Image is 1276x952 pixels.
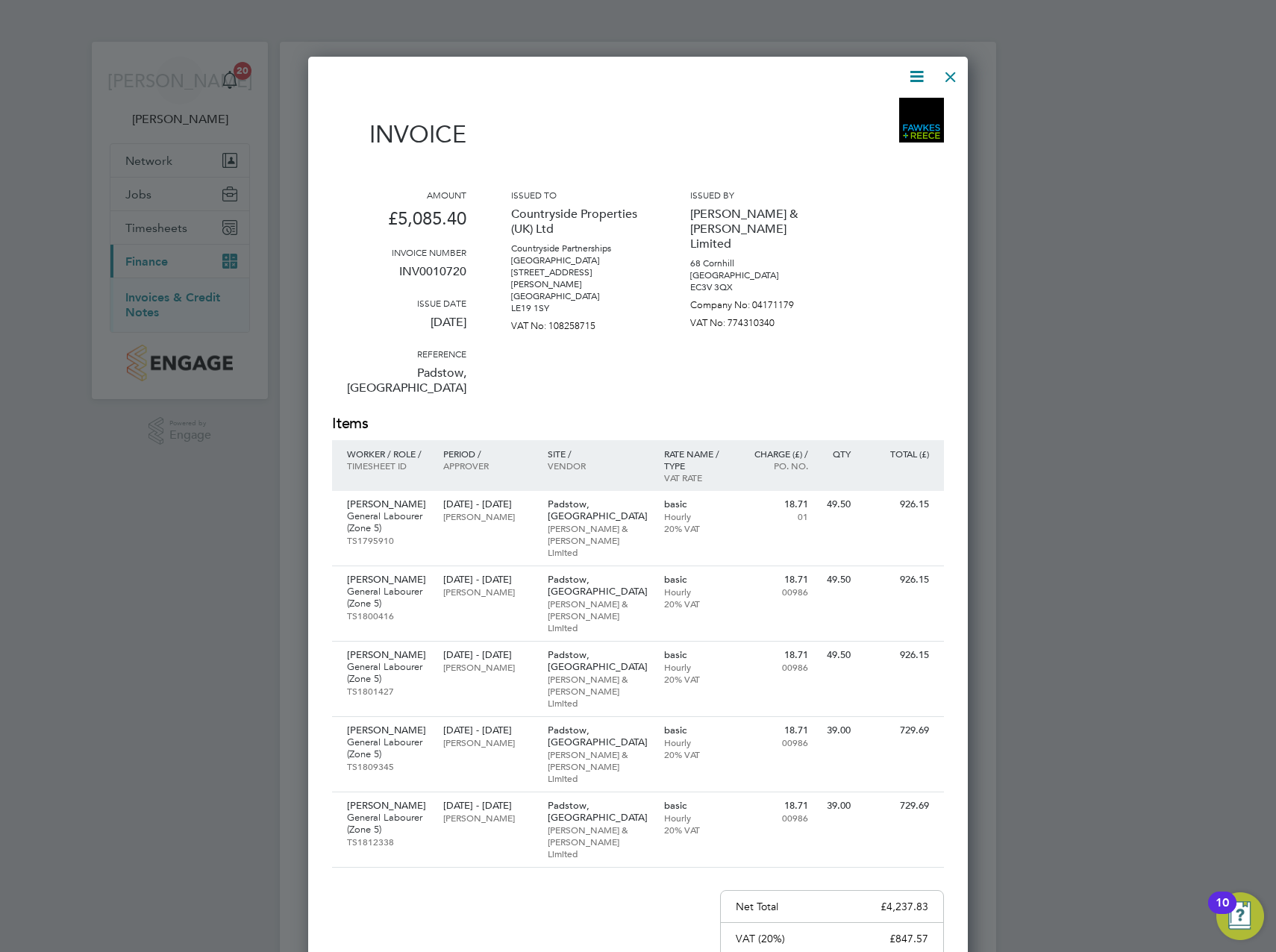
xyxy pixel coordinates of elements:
[743,574,808,586] p: 18.71
[664,812,729,824] p: Hourly
[664,661,729,673] p: Hourly
[866,800,929,812] p: 729.69
[866,574,929,586] p: 926.15
[881,900,928,913] p: £4,237.83
[743,736,808,748] p: 00986
[664,673,729,685] p: 20% VAT
[664,824,729,836] p: 20% VAT
[332,348,466,360] h3: Reference
[511,290,645,302] p: [GEOGRAPHIC_DATA]
[664,748,729,760] p: 20% VAT
[743,724,808,736] p: 18.71
[1216,892,1264,940] button: Open Resource Center, 10 new notifications
[332,246,466,258] h3: Invoice number
[664,510,729,522] p: Hourly
[823,574,851,586] p: 49.50
[743,661,808,673] p: 00986
[690,189,825,201] h3: Issued by
[443,661,532,673] p: [PERSON_NAME]
[347,649,428,661] p: [PERSON_NAME]
[664,800,729,812] p: basic
[511,201,645,242] p: Countryside Properties (UK) Ltd
[664,586,729,598] p: Hourly
[443,800,532,812] p: [DATE] - [DATE]
[332,189,466,201] h3: Amount
[736,900,778,913] p: Net Total
[664,724,729,736] p: basic
[1216,903,1229,922] div: 10
[511,189,645,201] h3: Issued to
[664,574,729,586] p: basic
[690,293,825,311] p: Company No: 04171179
[347,836,428,848] p: TS1812338
[332,120,466,148] h1: Invoice
[548,724,649,748] p: Padstow, [GEOGRAPHIC_DATA]
[511,242,645,266] p: Countryside Partnerships [GEOGRAPHIC_DATA]
[866,724,929,736] p: 729.69
[866,649,929,661] p: 926.15
[548,748,649,784] p: [PERSON_NAME] & [PERSON_NAME] Limited
[743,649,808,661] p: 18.71
[548,673,649,709] p: [PERSON_NAME] & [PERSON_NAME] Limited
[899,98,944,143] img: bromak-logo-remittance.png
[690,311,825,329] p: VAT No: 774310340
[823,498,851,510] p: 49.50
[743,800,808,812] p: 18.71
[548,574,649,598] p: Padstow, [GEOGRAPHIC_DATA]
[511,314,645,332] p: VAT No: 108258715
[332,297,466,309] h3: Issue date
[443,649,532,661] p: [DATE] - [DATE]
[511,302,645,314] p: LE19 1SY
[332,309,466,348] p: [DATE]
[347,800,428,812] p: [PERSON_NAME]
[347,812,428,836] p: General Labourer (Zone 5)
[347,460,428,472] p: Timesheet ID
[736,932,785,945] p: VAT (20%)
[443,460,532,472] p: Approver
[664,522,729,534] p: 20% VAT
[443,724,532,736] p: [DATE] - [DATE]
[443,736,532,748] p: [PERSON_NAME]
[347,685,428,697] p: TS1801427
[664,649,729,661] p: basic
[347,534,428,546] p: TS1795910
[548,649,649,673] p: Padstow, [GEOGRAPHIC_DATA]
[347,586,428,610] p: General Labourer (Zone 5)
[347,448,428,460] p: Worker / Role /
[443,448,532,460] p: Period /
[743,510,808,522] p: 01
[664,448,729,472] p: Rate name / type
[548,824,649,859] p: [PERSON_NAME] & [PERSON_NAME] Limited
[443,498,532,510] p: [DATE] - [DATE]
[347,736,428,760] p: General Labourer (Zone 5)
[743,586,808,598] p: 00986
[347,510,428,534] p: General Labourer (Zone 5)
[889,932,928,945] p: £847.57
[866,498,929,510] p: 926.15
[548,800,649,824] p: Padstow, [GEOGRAPHIC_DATA]
[664,736,729,748] p: Hourly
[443,574,532,586] p: [DATE] - [DATE]
[347,760,428,772] p: TS1809345
[690,281,825,293] p: EC3V 3QX
[548,598,649,633] p: [PERSON_NAME] & [PERSON_NAME] Limited
[690,201,825,257] p: [PERSON_NAME] & [PERSON_NAME] Limited
[664,498,729,510] p: basic
[548,448,649,460] p: Site /
[866,448,929,460] p: Total (£)
[743,460,808,472] p: Po. No.
[347,610,428,621] p: TS1800416
[347,498,428,510] p: [PERSON_NAME]
[690,257,825,269] p: 68 Cornhill
[332,258,466,297] p: INV0010720
[548,522,649,558] p: [PERSON_NAME] & [PERSON_NAME] Limited
[743,812,808,824] p: 00986
[443,510,532,522] p: [PERSON_NAME]
[823,448,851,460] p: QTY
[664,598,729,610] p: 20% VAT
[332,360,466,413] p: Padstow, [GEOGRAPHIC_DATA]
[347,574,428,586] p: [PERSON_NAME]
[743,448,808,460] p: Charge (£) /
[823,649,851,661] p: 49.50
[347,661,428,685] p: General Labourer (Zone 5)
